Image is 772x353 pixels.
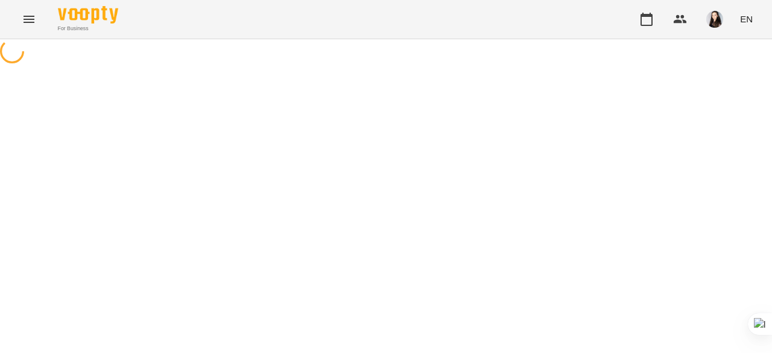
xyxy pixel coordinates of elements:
[58,25,118,33] span: For Business
[735,8,758,30] button: EN
[14,5,43,34] button: Menu
[706,11,723,28] img: 2b2a3de146a5ec26e86268bda89e9924.jpeg
[58,6,118,24] img: Voopty Logo
[740,13,753,25] span: EN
